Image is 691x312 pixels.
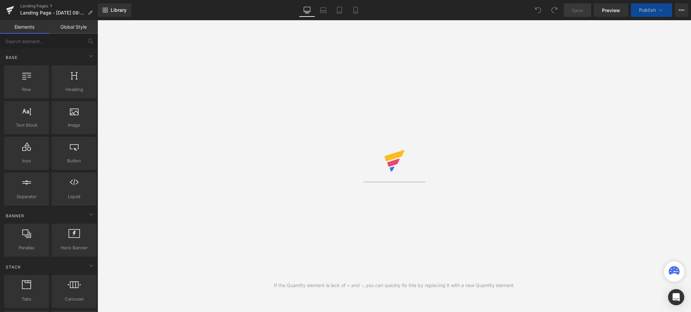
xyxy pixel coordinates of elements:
[54,86,94,93] span: Heading
[98,3,131,17] a: New Library
[602,7,620,14] span: Preview
[20,3,98,9] a: Landing Pages
[668,289,684,305] div: Open Intercom Messenger
[6,157,47,164] span: Icon
[331,3,348,17] a: Tablet
[6,193,47,200] span: Separator
[274,282,515,289] div: If the Quantity element is lack of + and -, you can quickly fix this by replacing it with a new Q...
[54,122,94,129] span: Image
[299,3,315,17] a: Desktop
[572,7,583,14] span: Save
[6,86,47,93] span: Row
[111,7,127,13] span: Library
[348,3,364,17] a: Mobile
[54,193,94,200] span: Liquid
[54,295,94,303] span: Carousel
[6,295,47,303] span: Tabs
[54,244,94,251] span: Hero Banner
[6,122,47,129] span: Text Block
[49,20,98,34] a: Global Style
[5,54,18,61] span: Base
[675,3,688,17] button: More
[6,244,47,251] span: Parallax
[20,10,85,15] span: Landing Page - [DATE] 09:56:40
[54,157,94,164] span: Button
[631,3,672,17] button: Publish
[531,3,545,17] button: Undo
[548,3,561,17] button: Redo
[639,7,656,13] span: Publish
[315,3,331,17] a: Laptop
[5,264,22,270] span: Stack
[594,3,628,17] a: Preview
[5,213,25,219] span: Banner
